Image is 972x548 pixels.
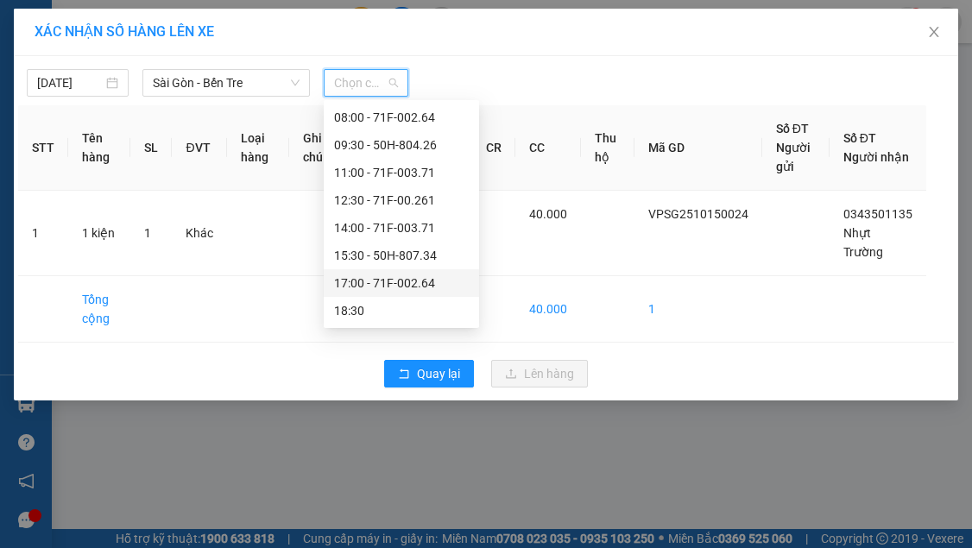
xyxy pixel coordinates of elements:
[634,276,762,343] td: 1
[334,135,469,154] div: 09:30 - 50H-804.26
[927,25,941,39] span: close
[581,105,634,191] th: Thu hộ
[472,105,515,191] th: CR
[9,9,69,69] img: logo.jpg
[290,78,300,88] span: down
[18,191,68,276] td: 1
[172,105,227,191] th: ĐVT
[334,301,469,320] div: 18:30
[289,105,342,191] th: Ghi chú
[18,105,68,191] th: STT
[68,191,130,276] td: 1 kiện
[384,360,474,387] button: rollbackQuay lại
[35,23,214,40] span: XÁC NHẬN SỐ HÀNG LÊN XE
[172,191,227,276] td: Khác
[843,150,909,164] span: Người nhận
[334,274,469,293] div: 17:00 - 71F-002.64
[334,70,399,96] span: Chọn chuyến
[398,368,410,381] span: rollback
[843,131,876,145] span: Số ĐT
[68,105,130,191] th: Tên hàng
[334,246,469,265] div: 15:30 - 50H-807.34
[515,105,581,191] th: CC
[144,226,151,240] span: 1
[634,105,762,191] th: Mã GD
[776,122,809,135] span: Số ĐT
[648,207,748,221] span: VPSG2510150024
[153,70,300,96] span: Sài Gòn - Bến Tre
[9,9,250,41] li: Nhà xe Tiến Đạt
[843,207,912,221] span: 0343501135
[843,226,883,259] span: Nhựt Trường
[529,207,567,221] span: 40.000
[417,364,460,383] span: Quay lại
[68,276,130,343] td: Tổng cộng
[910,9,958,57] button: Close
[515,276,581,343] td: 40.000
[227,105,289,191] th: Loại hàng
[119,73,230,130] li: VP [GEOGRAPHIC_DATA]
[334,163,469,182] div: 11:00 - 71F-003.71
[776,141,811,173] span: Người gửi
[334,218,469,237] div: 14:00 - 71F-003.71
[334,108,469,127] div: 08:00 - 71F-002.64
[491,360,588,387] button: uploadLên hàng
[9,73,119,130] li: VP [GEOGRAPHIC_DATA]
[37,73,103,92] input: 15/10/2025
[130,105,172,191] th: SL
[334,191,469,210] div: 12:30 - 71F-00.261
